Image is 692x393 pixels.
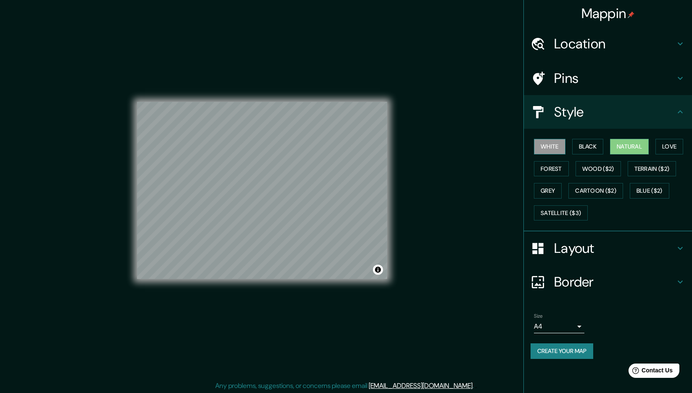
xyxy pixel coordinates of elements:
[373,265,383,275] button: Toggle attribution
[534,161,569,177] button: Forest
[524,27,692,61] div: Location
[630,183,669,199] button: Blue ($2)
[534,313,543,320] label: Size
[554,274,675,290] h4: Border
[475,381,477,391] div: .
[628,161,676,177] button: Terrain ($2)
[554,35,675,52] h4: Location
[655,139,683,154] button: Love
[215,381,474,391] p: Any problems, suggestions, or concerns please email .
[137,102,387,279] canvas: Map
[534,320,584,333] div: A4
[524,231,692,265] div: Layout
[524,265,692,299] div: Border
[534,183,562,199] button: Grey
[474,381,475,391] div: .
[554,70,675,87] h4: Pins
[576,161,621,177] button: Wood ($2)
[524,61,692,95] div: Pins
[524,95,692,129] div: Style
[610,139,649,154] button: Natural
[572,139,604,154] button: Black
[628,11,634,18] img: pin-icon.png
[581,5,635,22] h4: Mappin
[531,343,593,359] button: Create your map
[534,139,565,154] button: White
[617,360,683,384] iframe: Help widget launcher
[534,205,588,221] button: Satellite ($3)
[554,240,675,257] h4: Layout
[554,104,675,120] h4: Style
[369,381,473,390] a: [EMAIL_ADDRESS][DOMAIN_NAME]
[568,183,623,199] button: Cartoon ($2)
